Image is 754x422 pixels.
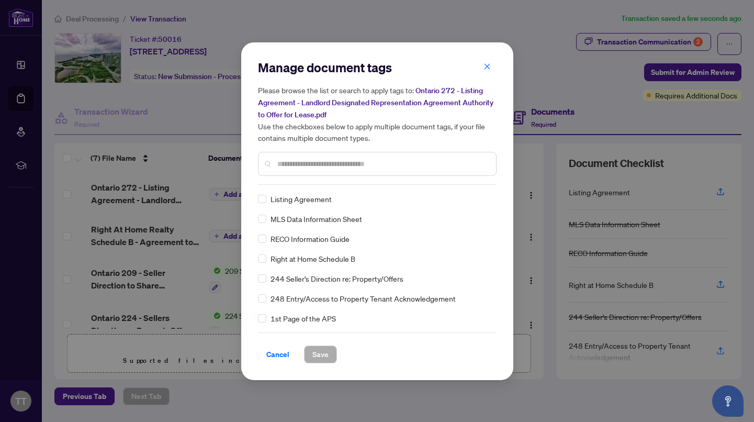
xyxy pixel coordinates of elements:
[712,385,744,417] button: Open asap
[271,233,350,245] span: RECO Information Guide
[271,253,355,264] span: Right at Home Schedule B
[271,313,336,324] span: 1st Page of the APS
[258,84,497,143] h5: Please browse the list or search to apply tags to: Use the checkboxes below to apply multiple doc...
[258,346,298,363] button: Cancel
[483,63,491,70] span: close
[304,346,337,363] button: Save
[266,346,289,363] span: Cancel
[271,213,362,225] span: MLS Data Information Sheet
[271,273,403,284] span: 244 Seller’s Direction re: Property/Offers
[271,193,332,205] span: Listing Agreement
[258,86,493,119] span: Ontario 272 - Listing Agreement - Landlord Designated Representation Agreement Authority to Offer...
[258,59,497,76] h2: Manage document tags
[271,293,456,304] span: 248 Entry/Access to Property Tenant Acknowledgement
